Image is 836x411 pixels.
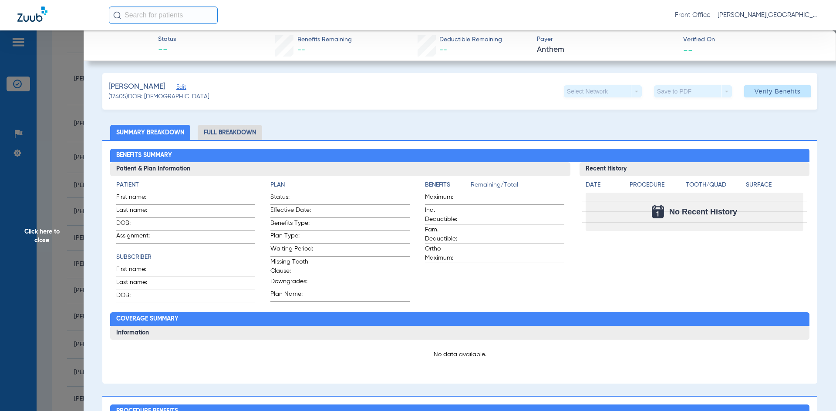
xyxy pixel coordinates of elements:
[176,84,184,92] span: Edit
[270,206,313,217] span: Effective Date:
[270,244,313,256] span: Waiting Period:
[270,231,313,243] span: Plan Type:
[586,180,622,190] h4: Date
[116,219,159,231] span: DOB:
[110,326,810,340] h3: Information
[110,149,810,163] h2: Benefits Summary
[425,180,471,193] app-breakdown-title: Benefits
[675,11,819,20] span: Front Office - [PERSON_NAME][GEOGRAPHIC_DATA] Dental Care
[116,265,159,277] span: First name:
[297,46,305,54] span: --
[439,46,447,54] span: --
[270,257,313,276] span: Missing Tooth Clause:
[270,193,313,204] span: Status:
[744,85,811,97] button: Verify Benefits
[116,231,159,243] span: Assignment:
[108,81,165,92] span: [PERSON_NAME]
[116,350,804,359] p: No data available.
[683,35,822,44] span: Verified On
[471,180,564,193] span: Remaining/Total
[297,35,352,44] span: Benefits Remaining
[113,11,121,19] img: Search Icon
[425,180,471,190] h4: Benefits
[158,44,176,57] span: --
[425,206,468,224] span: Ind. Deductible:
[537,44,676,55] span: Anthem
[425,193,468,204] span: Maximum:
[270,277,313,289] span: Downgrades:
[580,162,810,176] h3: Recent History
[746,180,803,190] h4: Surface
[755,88,801,95] span: Verify Benefits
[158,35,176,44] span: Status
[746,180,803,193] app-breakdown-title: Surface
[110,312,810,326] h2: Coverage Summary
[116,180,256,190] h4: Patient
[425,225,468,244] span: Fam. Deductible:
[270,180,410,190] h4: Plan
[630,180,683,190] h4: Procedure
[109,7,218,24] input: Search for patients
[110,162,570,176] h3: Patient & Plan Information
[270,290,313,301] span: Plan Name:
[669,207,737,216] span: No Recent History
[116,253,256,262] h4: Subscriber
[652,205,664,218] img: Calendar
[686,180,743,190] h4: Tooth/Quad
[116,206,159,217] span: Last name:
[270,219,313,231] span: Benefits Type:
[439,35,502,44] span: Deductible Remaining
[537,35,676,44] span: Payer
[630,180,683,193] app-breakdown-title: Procedure
[586,180,622,193] app-breakdown-title: Date
[792,369,836,411] iframe: Chat Widget
[116,291,159,303] span: DOB:
[108,92,209,101] span: (17405) DOB: [DEMOGRAPHIC_DATA]
[116,193,159,204] span: First name:
[686,180,743,193] app-breakdown-title: Tooth/Quad
[116,278,159,290] span: Last name:
[198,125,262,140] li: Full Breakdown
[425,244,468,263] span: Ortho Maximum:
[683,45,693,54] span: --
[110,125,190,140] li: Summary Breakdown
[17,7,47,22] img: Zuub Logo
